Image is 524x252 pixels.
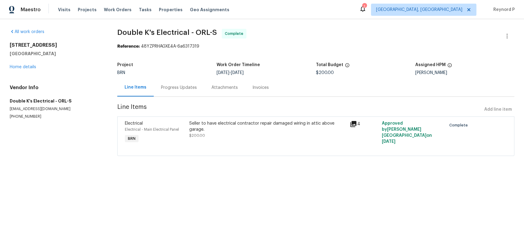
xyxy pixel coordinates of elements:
[447,63,452,71] span: The hpm assigned to this work order.
[217,71,229,75] span: [DATE]
[225,31,246,37] span: Complete
[161,85,197,91] div: Progress Updates
[58,7,70,13] span: Visits
[415,63,445,67] h5: Assigned HPM
[125,136,138,142] span: BRN
[189,120,346,133] div: Seller to have electrical contractor repair damaged wiring in attic above garage.
[362,4,366,10] div: 1
[78,7,97,13] span: Projects
[10,85,103,91] h4: Vendor Info
[316,63,343,67] h5: Total Budget
[125,128,179,131] span: Electrical - Main Electrical Panel
[217,71,244,75] span: -
[217,63,260,67] h5: Work Order Timeline
[117,63,133,67] h5: Project
[104,7,132,13] span: Work Orders
[345,63,350,71] span: The total cost of line items that have been proposed by Opendoor. This sum includes line items th...
[21,7,41,13] span: Maestro
[10,98,103,104] h5: Double K's Electrical - ORL-S
[125,84,146,90] div: Line Items
[350,120,378,128] div: 4
[190,7,229,13] span: Geo Assignments
[10,30,44,34] a: All work orders
[415,71,514,75] div: [PERSON_NAME]
[211,85,238,91] div: Attachments
[382,139,396,144] span: [DATE]
[252,85,269,91] div: Invoices
[10,65,36,69] a: Home details
[10,42,103,48] h2: [STREET_ADDRESS]
[117,29,217,36] span: Double K's Electrical - ORL-S
[189,134,205,137] span: $200.00
[10,51,103,57] h5: [GEOGRAPHIC_DATA]
[10,114,103,119] p: [PHONE_NUMBER]
[376,7,462,13] span: [GEOGRAPHIC_DATA], [GEOGRAPHIC_DATA]
[449,122,470,128] span: Complete
[491,7,515,13] span: Reynord P
[10,106,103,112] p: [EMAIL_ADDRESS][DOMAIN_NAME]
[125,121,143,126] span: Electrical
[117,44,140,49] b: Reference:
[139,8,152,12] span: Tasks
[117,43,514,49] div: 48YZPRHAGXE4A-6a6317319
[316,71,334,75] span: $200.00
[231,71,244,75] span: [DATE]
[117,104,482,115] span: Line Items
[382,121,432,144] span: Approved by [PERSON_NAME][GEOGRAPHIC_DATA] on
[159,7,183,13] span: Properties
[117,71,125,75] span: BRN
